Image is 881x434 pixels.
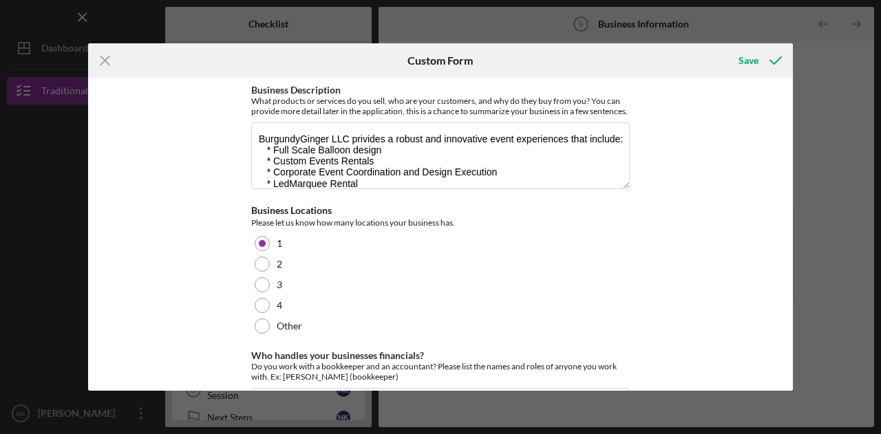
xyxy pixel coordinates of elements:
label: Who handles your businesses financials? [251,349,424,361]
label: Other [277,321,302,332]
textarea: BurgundyGinger LLC privides a robust and innovative event experiences that include: * Full Scale ... [251,122,630,188]
div: Please let us know how many locations your business has. [251,216,630,230]
label: Business Description [251,84,341,96]
h6: Custom Form [407,54,473,67]
div: Save [739,47,758,74]
label: 4 [277,300,282,311]
div: Do you work with a bookkeeper and an accountant? Please list the names and roles of anyone you wo... [251,361,630,382]
label: 3 [277,279,282,290]
div: What products or services do you sell, who are your customers, and why do they buy from you? You ... [251,96,630,116]
button: Save [725,47,793,74]
div: Business Locations [251,205,630,216]
label: 2 [277,259,282,270]
label: 1 [277,238,282,249]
